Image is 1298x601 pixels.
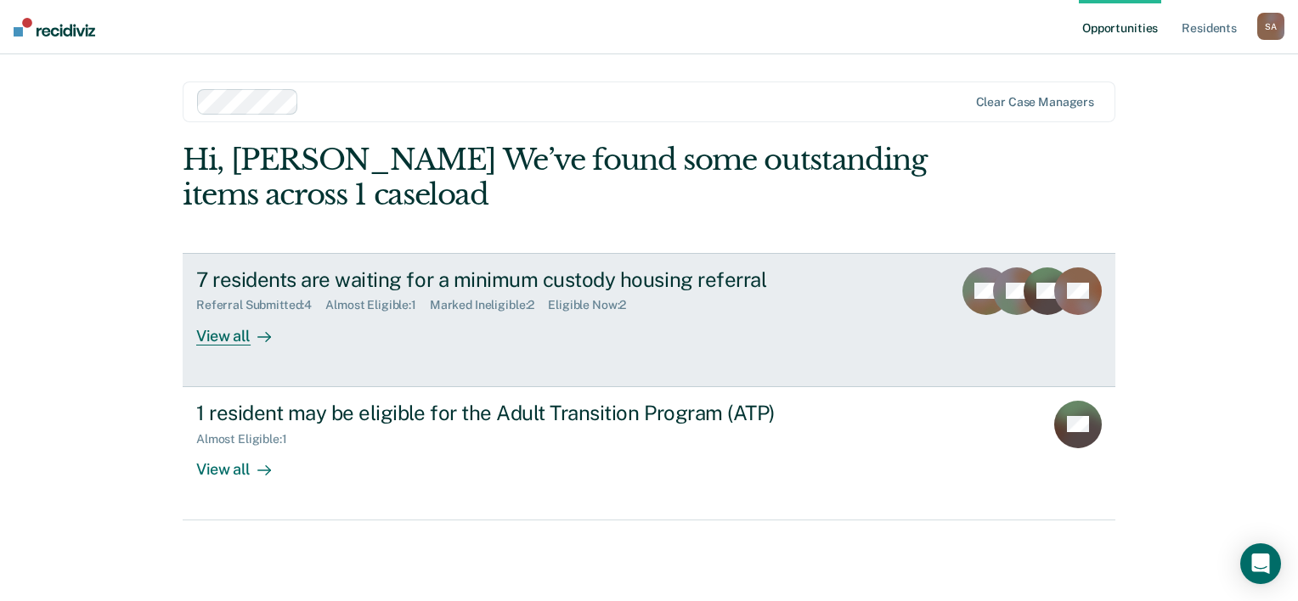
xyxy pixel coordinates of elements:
a: 7 residents are waiting for a minimum custody housing referralReferral Submitted:4Almost Eligible... [183,253,1115,387]
div: Almost Eligible : 1 [196,432,301,447]
div: Hi, [PERSON_NAME] We’ve found some outstanding items across 1 caseload [183,143,928,212]
div: Referral Submitted : 4 [196,298,325,312]
div: Almost Eligible : 1 [325,298,430,312]
div: Eligible Now : 2 [548,298,640,312]
div: 1 resident may be eligible for the Adult Transition Program (ATP) [196,401,793,425]
button: SA [1257,13,1284,40]
div: View all [196,446,291,479]
div: Clear case managers [976,95,1094,110]
div: 7 residents are waiting for a minimum custody housing referral [196,267,793,292]
div: View all [196,312,291,345]
div: Marked Ineligible : 2 [430,298,548,312]
div: S A [1257,13,1284,40]
div: Open Intercom Messenger [1240,543,1281,584]
a: 1 resident may be eligible for the Adult Transition Program (ATP)Almost Eligible:1View all [183,387,1115,520]
img: Recidiviz [14,18,95,37]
